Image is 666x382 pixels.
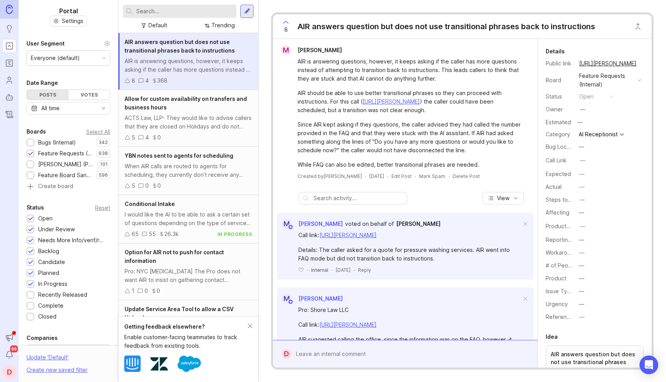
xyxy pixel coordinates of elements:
div: Open [38,214,53,223]
p: 342 [99,139,108,146]
img: Canny Home [6,5,13,14]
a: Allow for custom availability on transfers and business hoursACTS Law, LLP- They would like to ad... [118,90,258,147]
div: — [579,236,584,244]
div: M [282,294,292,304]
div: 26.3k [164,230,179,238]
div: All time [41,104,60,113]
span: [PERSON_NAME] [298,295,343,302]
div: — [580,222,585,231]
div: Update ' Default ' [26,353,69,366]
div: 4 [145,76,149,85]
div: 0 [145,181,149,190]
a: AIR answers question but does not use transitional phrases back to instructionsAIR is answering q... [118,33,258,90]
div: · [387,173,388,180]
div: Needs More Info/verif/repro [38,236,106,245]
div: — [580,156,585,165]
img: member badge [288,299,294,305]
div: Enable customer-facing teammates to track feedback from existing tools. [124,333,248,350]
a: Update Service Area Tool to allow a CSV UploadBuilders/Updaters need the ability to upload a CSV ... [118,300,258,357]
label: Product [546,275,566,282]
div: Delete Post [453,173,480,180]
div: D [282,349,291,359]
div: · [331,267,333,273]
div: AI Receptionist [579,132,618,137]
button: Actual [577,182,587,192]
div: Pro: NYC [MEDICAL_DATA] The Pro does not want AIR to insist on gathering contact information if c... [125,267,252,284]
div: Bugs (Internal) [38,138,76,147]
div: — [579,287,584,296]
label: Workaround [546,249,577,256]
label: Urgency [546,301,568,307]
div: 5 [132,133,135,142]
div: 0 [157,133,161,142]
a: Roadmaps [2,56,16,70]
span: View [497,194,509,202]
div: — [579,170,585,178]
span: [PERSON_NAME] [396,220,440,227]
div: M [281,45,291,55]
div: 1 [132,287,134,295]
label: Reference(s) [546,313,580,320]
button: Steps to Reproduce [577,195,587,205]
span: Allow for custom availability on transfers and business hours [125,95,247,111]
button: Workaround [577,248,587,258]
span: 99 [10,345,18,352]
p: 596 [99,172,108,178]
p: 938 [99,150,108,157]
div: Create new saved filter [26,366,88,374]
div: — [579,195,585,204]
label: Issue Type [546,288,574,294]
div: — [575,117,585,127]
div: voted on behalf of [345,220,394,228]
span: AIR answers question but does not use transitional phrases back to instructions [125,39,235,54]
div: · [365,173,366,180]
div: AIR is answering questions, however, it keeps asking if the caller has more questions instead of ... [298,57,522,83]
label: Actual [546,183,562,190]
a: Option for AIR not to push for contact informationPro: NYC [MEDICAL_DATA] The Pro does not want A... [118,243,258,300]
img: Zendesk logo [150,355,168,373]
span: Option for AIR not to push for contact information [125,249,224,264]
label: Steps to Reproduce [546,196,599,203]
div: AIR suggested calling the office, since the information was on the FAQ, however, it did not clear... [298,335,521,352]
p: 101 [100,161,108,167]
button: Call Link [578,155,588,165]
div: 368 [157,76,167,85]
a: [URL][PERSON_NAME] [363,98,420,105]
div: — [579,183,585,191]
a: [URL][PERSON_NAME] [319,232,377,238]
div: Boards [26,127,46,136]
div: — [579,208,584,217]
div: Internal [311,267,328,273]
div: · [415,173,416,180]
div: Companies [26,333,58,343]
button: Announcements [2,331,16,345]
div: Details [546,47,565,56]
div: — [579,274,584,283]
a: [URL][PERSON_NAME] [319,321,377,328]
div: Posts [27,90,69,100]
time: [DATE] [336,267,351,273]
button: Close button [630,19,646,34]
div: Open Intercom Messenger [640,356,658,374]
button: Expected [577,169,587,179]
div: Feature Requests (Internal) [579,72,634,89]
div: Edit Post [391,173,412,180]
a: Create board [26,183,110,190]
h1: Portal [59,6,78,16]
button: D [2,365,16,379]
a: YBN notes sent to agents for schedulingWhen AIR calls are routed to agents for scheduling, they c... [118,147,258,195]
div: 0 [157,181,161,190]
div: Trending [211,21,235,30]
a: Autopilot [2,90,16,104]
div: [PERSON_NAME] (Public) [38,160,94,169]
div: Owner [546,105,573,114]
a: [DATE] [369,173,384,180]
div: — [579,248,585,257]
a: Settings [50,16,87,26]
div: Reset [95,206,110,210]
label: ProductboardID [546,223,587,229]
div: Pro: Shore Law LLC [298,306,521,314]
div: 5 [132,181,135,190]
div: Status [546,92,573,101]
input: Search activity... [314,194,403,202]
